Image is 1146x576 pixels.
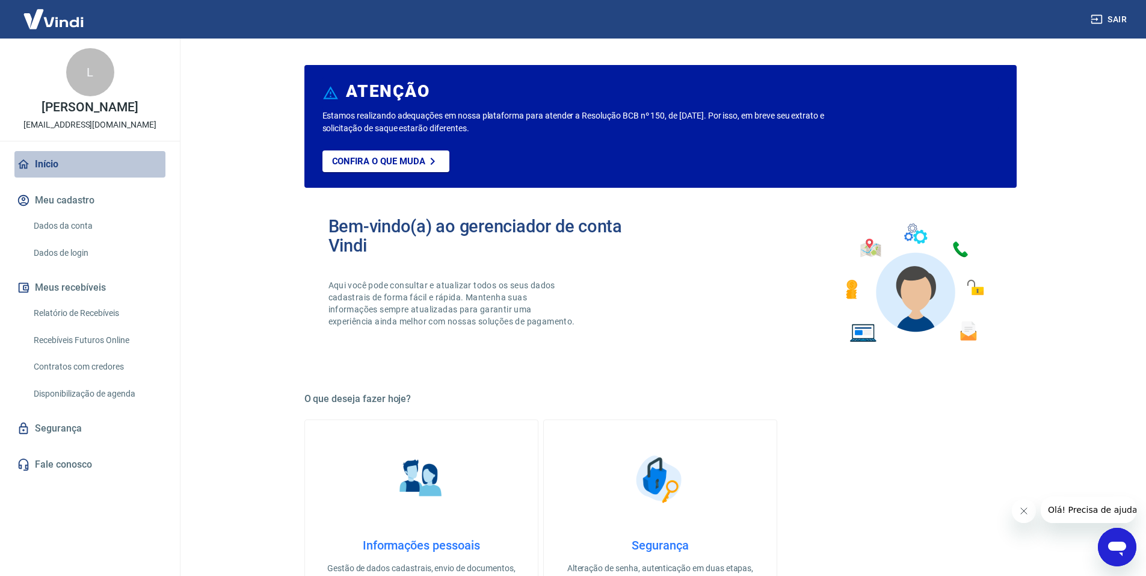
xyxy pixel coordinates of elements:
iframe: Botão para abrir a janela de mensagens [1098,528,1136,566]
button: Meu cadastro [14,187,165,214]
img: Vindi [14,1,93,37]
a: Disponibilização de agenda [29,382,165,406]
a: Contratos com credores [29,355,165,379]
iframe: Fechar mensagem [1012,499,1036,523]
img: Segurança [630,449,690,509]
span: Olá! Precisa de ajuda? [7,8,101,18]
div: L [66,48,114,96]
a: Início [14,151,165,178]
button: Sair [1088,8,1132,31]
img: Informações pessoais [391,449,451,509]
h2: Bem-vindo(a) ao gerenciador de conta Vindi [328,217,661,255]
button: Meus recebíveis [14,274,165,301]
a: Dados da conta [29,214,165,238]
a: Fale conosco [14,451,165,478]
a: Recebíveis Futuros Online [29,328,165,353]
p: [EMAIL_ADDRESS][DOMAIN_NAME] [23,119,156,131]
a: Relatório de Recebíveis [29,301,165,326]
h6: ATENÇÃO [346,85,430,98]
a: Dados de login [29,241,165,265]
h4: Segurança [563,538,757,553]
a: Confira o que muda [322,150,449,172]
p: [PERSON_NAME] [42,101,138,114]
a: Segurança [14,415,165,442]
h5: O que deseja fazer hoje? [304,393,1017,405]
iframe: Mensagem da empresa [1041,497,1136,523]
img: Imagem de um avatar masculino com diversos icones exemplificando as funcionalidades do gerenciado... [835,217,993,350]
h4: Informações pessoais [324,538,519,553]
p: Aqui você pode consultar e atualizar todos os seus dados cadastrais de forma fácil e rápida. Mant... [328,279,578,327]
p: Estamos realizando adequações em nossa plataforma para atender a Resolução BCB nº 150, de [DATE].... [322,110,863,135]
p: Confira o que muda [332,156,425,167]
